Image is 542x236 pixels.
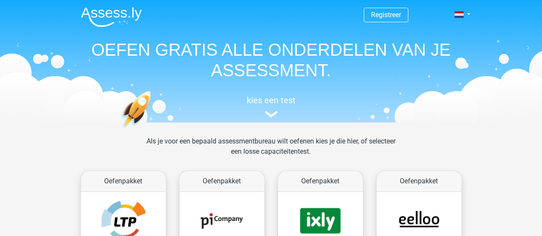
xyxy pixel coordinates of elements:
img: assessment [265,111,278,117]
img: oefenen [121,91,184,168]
a: Registreer [371,11,401,19]
h1: OEFEN GRATIS ALLE ONDERDELEN VAN JE ASSESSMENT. [74,39,468,81]
h5: kies een test [74,95,468,105]
img: Assessly [81,7,142,27]
div: Als je voor een bepaald assessmentbureau wilt oefenen kies je die hier, of selecteer een losse ca... [140,136,402,167]
a: kies een test [74,95,468,118]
